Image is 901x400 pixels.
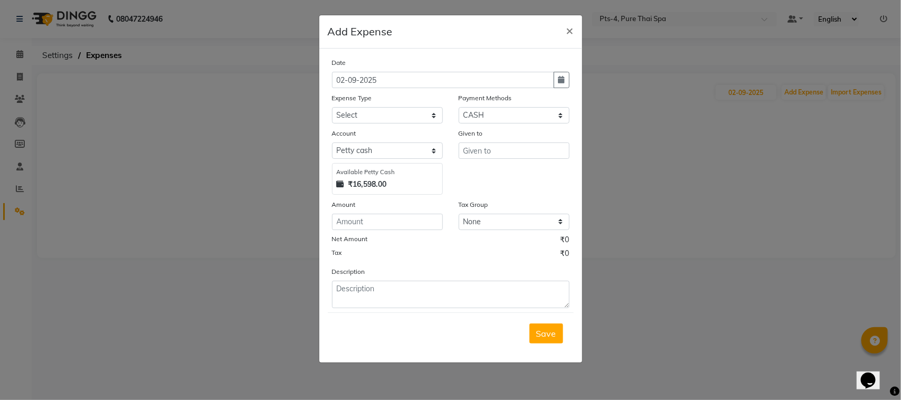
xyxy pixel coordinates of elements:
label: Description [332,267,365,277]
label: Account [332,129,356,138]
h5: Add Expense [328,24,393,40]
span: × [566,22,574,38]
button: Close [558,15,582,45]
div: Available Petty Cash [337,168,438,177]
span: ₹0 [561,234,570,248]
input: Given to [459,142,570,159]
label: Tax [332,248,342,258]
label: Expense Type [332,93,372,103]
span: Save [536,328,556,339]
label: Given to [459,129,483,138]
label: Amount [332,200,356,209]
label: Date [332,58,346,68]
span: ₹0 [561,248,570,262]
strong: ₹16,598.00 [348,179,387,190]
iframe: chat widget [857,358,890,389]
button: Save [529,323,563,344]
input: Amount [332,214,443,230]
label: Net Amount [332,234,368,244]
label: Tax Group [459,200,488,209]
label: Payment Methods [459,93,512,103]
